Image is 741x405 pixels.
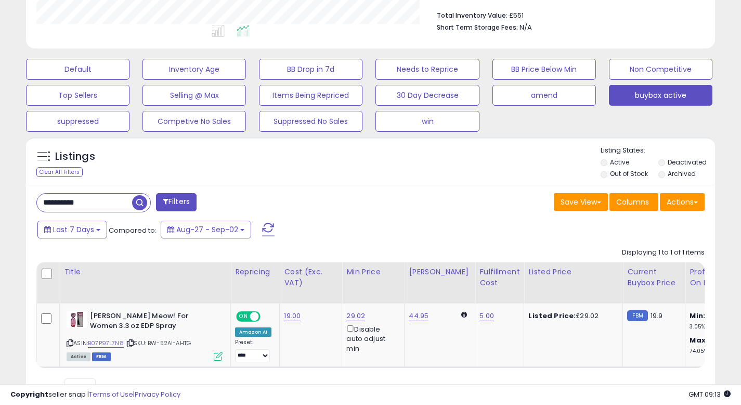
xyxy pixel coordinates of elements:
div: Clear All Filters [36,167,83,177]
span: All listings currently available for purchase on Amazon [67,352,90,361]
b: Max: [690,335,708,345]
li: £551 [437,8,697,21]
p: Listing States: [601,146,715,156]
a: Privacy Policy [135,389,180,399]
button: Selling @ Max [142,85,246,106]
button: Inventory Age [142,59,246,80]
div: Listed Price [528,267,618,277]
div: ASIN: [67,311,223,360]
a: 29.02 [346,311,365,321]
span: Aug-27 - Sep-02 [176,224,238,235]
label: Out of Stock [610,169,648,178]
small: FBM [627,310,647,321]
label: Active [610,158,629,167]
div: seller snap | | [10,390,180,400]
div: [PERSON_NAME] [409,267,471,277]
span: ON [237,312,250,321]
button: Aug-27 - Sep-02 [161,221,251,238]
div: Current Buybox Price [627,267,681,288]
b: Short Term Storage Fees: [437,23,518,32]
span: Last 7 Days [53,224,94,235]
button: Non Competitive [609,59,712,80]
h5: Listings [55,149,95,164]
div: Fulfillment Cost [479,267,519,288]
button: Default [26,59,129,80]
button: Last 7 Days [37,221,107,238]
div: Preset: [235,339,271,362]
button: BB Drop in 7d [259,59,362,80]
div: Min Price [346,267,400,277]
span: Show: entries [44,382,119,391]
button: Columns [609,193,658,211]
span: Compared to: [109,225,157,235]
a: 44.95 [409,311,428,321]
button: win [375,111,479,132]
label: Archived [668,169,696,178]
b: [PERSON_NAME] Meow! For Women 3.3 oz EDP Spray [90,311,216,333]
button: Save View [554,193,608,211]
div: Disable auto adjust min [346,323,396,353]
button: 30 Day Decrease [375,85,479,106]
a: Terms of Use [89,389,133,399]
button: Top Sellers [26,85,129,106]
button: Competive No Sales [142,111,246,132]
button: amend [492,85,596,106]
span: Columns [616,197,649,207]
div: Cost (Exc. VAT) [284,267,337,288]
b: Total Inventory Value: [437,11,508,20]
span: N/A [519,22,532,32]
label: Deactivated [668,158,707,167]
span: | SKU: BW-52AI-AHTG [125,339,191,347]
div: Repricing [235,267,275,277]
b: Min: [690,311,705,321]
button: Suppressed No Sales [259,111,362,132]
button: suppressed [26,111,129,132]
div: £29.02 [528,311,615,321]
span: 19.9 [651,311,663,321]
span: OFF [259,312,276,321]
a: 19.00 [284,311,301,321]
a: 5.00 [479,311,494,321]
img: 31q1ic-fA6L._SL40_.jpg [67,311,87,328]
button: Needs to Reprice [375,59,479,80]
div: Displaying 1 to 1 of 1 items [622,248,705,258]
span: FBM [92,352,111,361]
button: Filters [156,193,197,211]
span: 2025-09-10 09:13 GMT [688,389,731,399]
button: BB Price Below Min [492,59,596,80]
a: B07P97L7N8 [88,339,124,348]
strong: Copyright [10,389,48,399]
div: Title [64,267,226,277]
b: Listed Price: [528,311,576,321]
button: Items Being Repriced [259,85,362,106]
button: Actions [660,193,705,211]
div: Amazon AI [235,327,271,337]
button: buybox active [609,85,712,106]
